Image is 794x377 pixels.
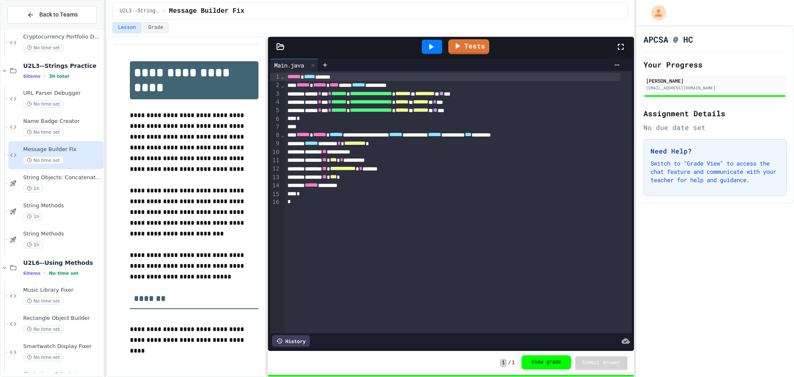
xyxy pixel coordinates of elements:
[23,44,64,52] span: No time set
[651,146,780,156] h3: Need Help?
[23,62,102,70] span: U2L3--Strings Practice
[643,34,693,45] h1: APCSA @ HC
[280,132,285,138] span: Fold line
[23,213,43,221] span: 1h
[643,122,787,132] div: No due date set
[7,6,97,24] button: Back to Teams
[23,353,64,361] span: No time set
[270,106,280,115] div: 5
[643,3,668,22] div: My Account
[270,156,280,165] div: 11
[280,82,285,89] span: Fold line
[272,335,310,347] div: History
[23,259,102,267] span: U2L6--Using Methods
[23,156,64,164] span: No time set
[270,98,280,106] div: 4
[582,360,621,366] span: Submit Answer
[643,59,787,70] h2: Your Progress
[169,6,244,16] span: Message Builder Fix
[39,10,78,19] span: Back to Teams
[270,165,280,173] div: 12
[23,118,102,125] span: Name Badge Creator
[23,128,64,136] span: No time set
[23,343,102,350] span: Smartwatch Display Fixer
[646,77,784,84] div: [PERSON_NAME]
[44,270,45,276] span: •
[23,146,102,153] span: Message Builder Fix
[163,8,165,14] span: /
[270,182,280,190] div: 14
[270,139,280,148] div: 9
[646,85,784,91] div: [EMAIL_ADDRESS][DOMAIN_NAME]
[512,360,515,366] span: 1
[270,198,280,207] div: 16
[143,22,169,33] button: Grade
[270,90,280,98] div: 3
[23,34,102,41] span: Cryptocurrency Portfolio Debugger
[120,8,159,14] span: U2L3--Strings Practice
[521,355,571,370] button: View grade
[23,325,64,333] span: No time set
[270,190,280,199] div: 15
[270,131,280,139] div: 8
[270,115,280,123] div: 6
[270,173,280,182] div: 13
[270,148,280,156] div: 10
[23,74,41,79] span: 6 items
[23,231,102,238] span: String Methods
[23,174,102,181] span: String Objects: Concatenation, Literals, and More
[23,90,102,97] span: URL Parser Debugger
[23,100,64,108] span: No time set
[270,73,280,81] div: 1
[23,185,43,192] span: 1h
[23,271,41,276] span: 6 items
[44,73,45,79] span: •
[448,39,489,54] a: Tests
[23,287,102,294] span: Music Library Fixer
[280,73,285,80] span: Fold line
[23,315,102,322] span: Rectangle Object Builder
[270,123,280,131] div: 7
[270,59,318,71] div: Main.java
[23,297,64,305] span: No time set
[508,360,511,366] span: /
[575,356,627,370] button: Submit Answer
[270,61,308,70] div: Main.java
[49,271,79,276] span: No time set
[23,241,43,249] span: 1h
[112,22,141,33] button: Lesson
[643,108,787,119] h2: Assignment Details
[23,202,102,209] span: String Methods
[49,74,69,79] span: 3h total
[651,159,780,184] p: Switch to "Grade View" to access the chat feature and communicate with your teacher for help and ...
[500,359,506,367] span: 1
[270,81,280,89] div: 2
